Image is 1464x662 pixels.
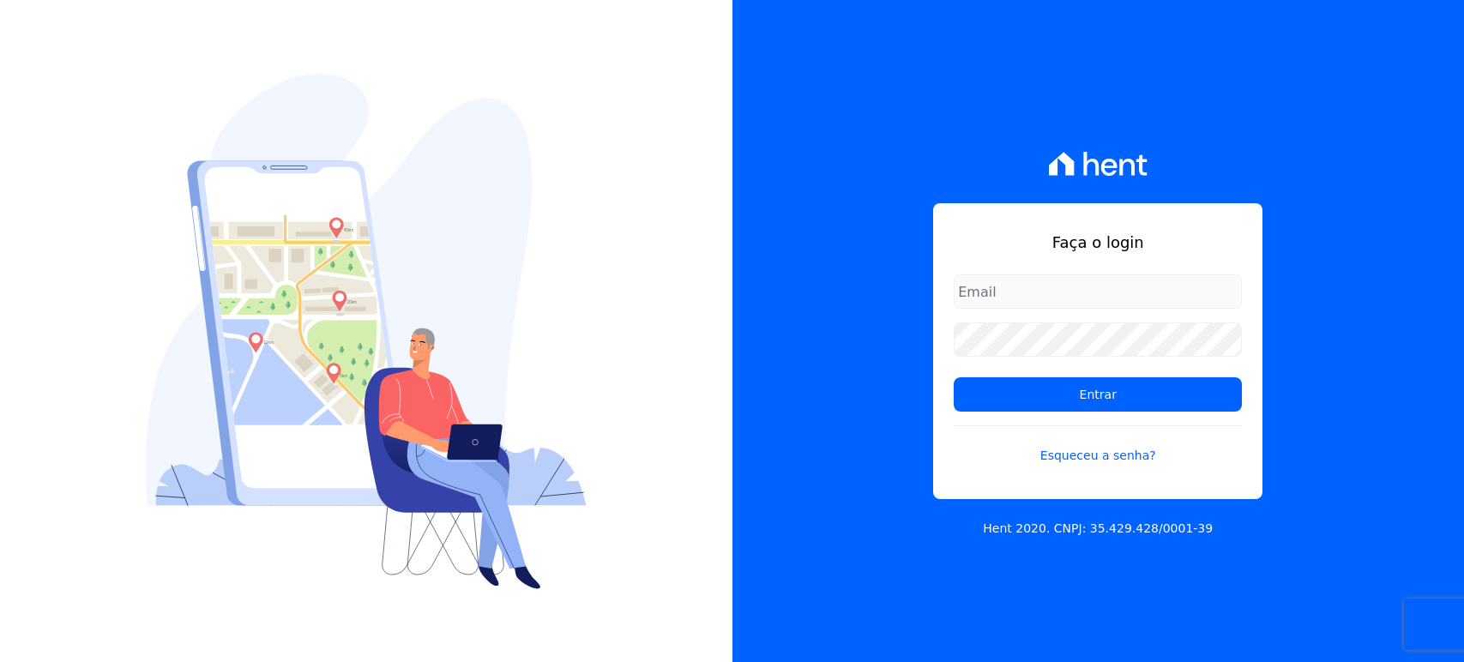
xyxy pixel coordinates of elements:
input: Email [954,274,1242,309]
p: Hent 2020. CNPJ: 35.429.428/0001-39 [983,520,1213,538]
input: Entrar [954,377,1242,412]
a: Esqueceu a senha? [954,425,1242,465]
h1: Faça o login [954,231,1242,254]
img: Login [146,74,587,589]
